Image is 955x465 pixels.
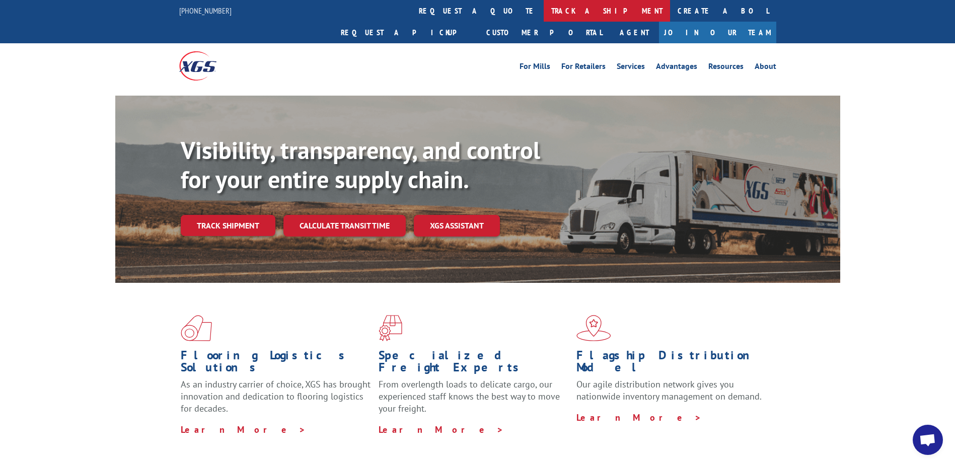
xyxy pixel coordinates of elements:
a: Join Our Team [659,22,776,43]
a: Customer Portal [479,22,610,43]
a: XGS ASSISTANT [414,215,500,237]
a: Learn More > [181,424,306,435]
a: Request a pickup [333,22,479,43]
img: xgs-icon-focused-on-flooring-red [379,315,402,341]
a: Advantages [656,62,697,73]
a: Calculate transit time [283,215,406,237]
b: Visibility, transparency, and control for your entire supply chain. [181,134,540,195]
h1: Flagship Distribution Model [576,349,767,378]
a: Learn More > [576,412,702,423]
a: Services [617,62,645,73]
p: From overlength loads to delicate cargo, our experienced staff knows the best way to move your fr... [379,378,569,423]
a: For Retailers [561,62,606,73]
div: Open chat [913,425,943,455]
a: About [755,62,776,73]
a: [PHONE_NUMBER] [179,6,232,16]
h1: Flooring Logistics Solutions [181,349,371,378]
a: Agent [610,22,659,43]
a: Learn More > [379,424,504,435]
a: Track shipment [181,215,275,236]
img: xgs-icon-flagship-distribution-model-red [576,315,611,341]
h1: Specialized Freight Experts [379,349,569,378]
span: As an industry carrier of choice, XGS has brought innovation and dedication to flooring logistics... [181,378,371,414]
a: For Mills [520,62,550,73]
img: xgs-icon-total-supply-chain-intelligence-red [181,315,212,341]
span: Our agile distribution network gives you nationwide inventory management on demand. [576,378,762,402]
a: Resources [708,62,744,73]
